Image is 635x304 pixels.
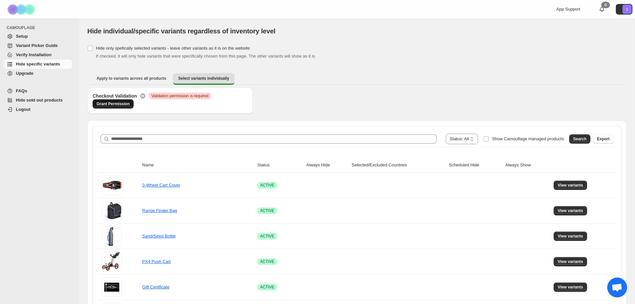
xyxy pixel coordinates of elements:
[554,181,587,190] button: View variants
[16,88,27,93] span: FAQs
[558,259,583,264] span: View variants
[97,76,166,81] span: Apply to variants across all products
[255,158,304,173] th: Status
[503,158,552,173] th: Always Show
[93,99,134,109] a: Grant Permission
[16,71,33,76] span: Upgrade
[597,136,610,142] span: Export
[260,234,274,239] span: ACTIVE
[558,183,583,188] span: View variants
[607,278,627,297] div: Open chat
[260,259,274,264] span: ACTIVE
[260,183,274,188] span: ACTIVE
[93,93,137,99] h3: Checkout Validation
[626,7,628,11] text: S
[142,234,176,239] a: Sand/Seed Bottle
[4,96,72,105] a: Hide sold out products
[556,7,580,12] span: App Support
[142,208,177,213] a: Range Finder Bag
[447,158,503,173] th: Scheduled Hide
[4,41,72,50] a: Variant Picker Guide
[142,183,180,188] a: 3-Wheel Cart Cover
[97,101,130,107] span: Grant Permission
[492,136,564,141] span: Show Camouflage managed products
[16,98,63,103] span: Hide sold out products
[593,134,614,144] button: Export
[87,27,275,35] span: Hide individual/specific variants regardless of inventory level
[558,284,583,290] span: View variants
[554,282,587,292] button: View variants
[7,25,75,30] span: CAMOUFLAGE
[260,284,274,290] span: ACTIVE
[178,76,229,81] span: Select variants individually
[142,284,169,289] a: Gift Certificate
[569,134,590,144] button: Search
[622,5,632,14] span: Avatar with initials S
[350,158,447,173] th: Selected/Excluded Countries
[599,6,605,13] a: 0
[140,158,255,173] th: Name
[601,2,610,8] div: 0
[16,43,58,48] span: Variant Picker Guide
[554,232,587,241] button: View variants
[4,60,72,69] a: Hide specific variants
[16,34,28,39] span: Setup
[16,52,52,57] span: Verify Installation
[96,46,250,51] span: Hide only spefically selected variants - leave other variants as it is on the website
[4,105,72,114] a: Logout
[102,277,122,297] img: Gift Certificate
[142,259,171,264] a: PX4 Push Cart
[16,107,30,112] span: Logout
[558,234,583,239] span: View variants
[91,73,172,84] button: Apply to variants across all products
[96,54,316,59] span: If checked, it will only hide variants that were specifically chosen from this page. The other va...
[5,0,38,19] img: Camouflage
[260,208,274,213] span: ACTIVE
[4,86,72,96] a: FAQs
[4,50,72,60] a: Verify Installation
[4,32,72,41] a: Setup
[573,136,586,142] span: Search
[16,62,60,66] span: Hide specific variants
[554,257,587,266] button: View variants
[304,158,350,173] th: Always Hide
[558,208,583,213] span: View variants
[616,4,632,15] button: Avatar with initials S
[151,93,209,99] span: Validation permission is required
[4,69,72,78] a: Upgrade
[102,252,122,271] img: PX4 Push Cart
[173,73,234,85] button: Select variants individually
[554,206,587,215] button: View variants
